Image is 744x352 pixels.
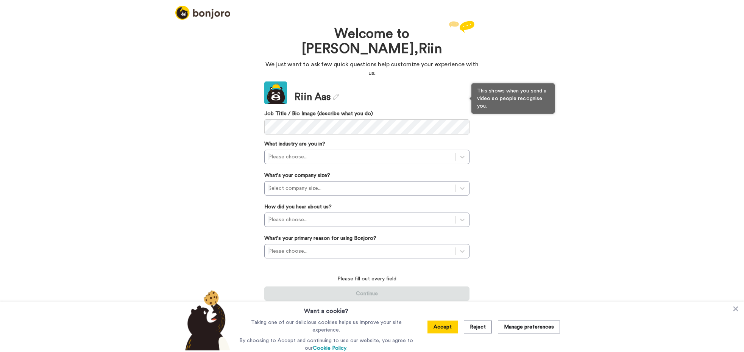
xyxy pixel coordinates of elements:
[449,21,474,33] img: reply.svg
[498,321,560,333] button: Manage preferences
[313,346,346,351] a: Cookie Policy
[264,172,330,179] label: What's your company size?
[178,290,234,350] img: bear-with-cookie.png
[264,275,469,283] p: Please fill out every field
[264,110,469,117] label: Job Title / Bio Image (describe what you do)
[287,27,457,56] h1: Welcome to [PERSON_NAME], Riin
[264,140,325,148] label: What industry are you in?
[237,319,415,334] p: Taking one of our delicious cookies helps us improve your site experience.
[264,286,469,301] button: Continue
[264,235,376,242] label: What's your primary reason for using Bonjoro?
[471,83,555,114] div: This shows when you send a video so people recognise you.
[175,6,230,20] img: logo_full.png
[264,60,480,78] p: We just want to ask few quick questions help customize your experience with us.
[237,337,415,352] p: By choosing to Accept and continuing to use our website, you agree to our .
[304,302,348,316] h3: Want a cookie?
[295,90,339,104] div: Riin Aas
[264,203,332,211] label: How did you hear about us?
[427,321,458,333] button: Accept
[464,321,492,333] button: Reject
